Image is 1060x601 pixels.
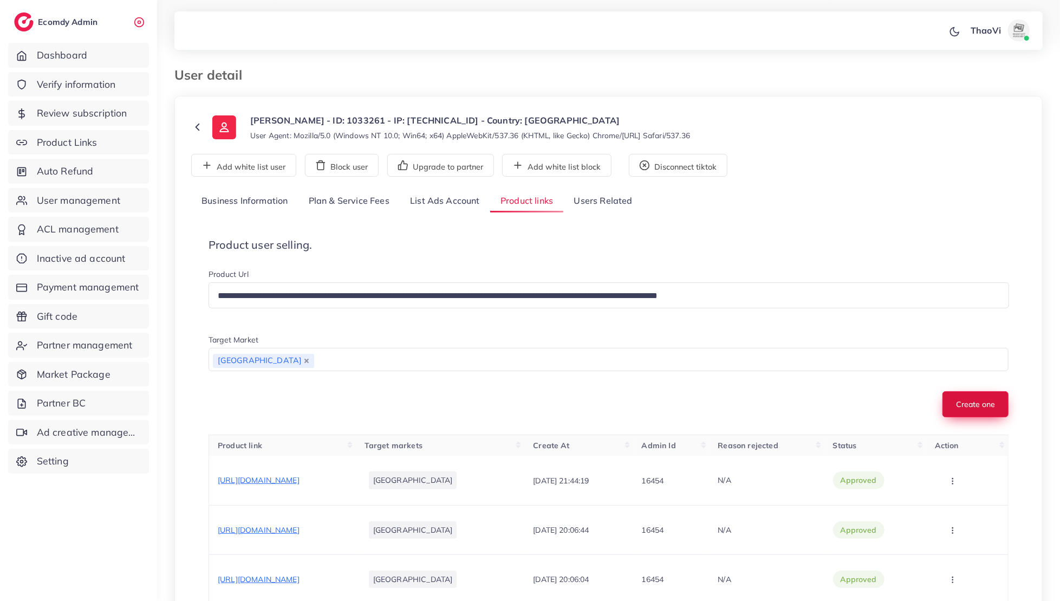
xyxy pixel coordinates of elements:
span: Verify information [37,77,116,92]
span: [URL][DOMAIN_NAME] [218,475,300,485]
a: Business Information [191,190,298,213]
li: [GEOGRAPHIC_DATA] [369,521,457,539]
p: 16454 [642,524,664,537]
a: Auto Refund [8,159,149,184]
span: Status [833,441,857,450]
a: Ad creative management [8,420,149,445]
span: approved [841,574,877,585]
span: N/A [718,475,731,485]
img: logo [14,12,34,31]
button: Disconnect tiktok [629,154,727,177]
p: [PERSON_NAME] - ID: 1033261 - IP: [TECHNICAL_ID] - Country: [GEOGRAPHIC_DATA] [250,114,690,127]
small: User Agent: Mozilla/5.0 (Windows NT 10.0; Win64; x64) AppleWebKit/537.36 (KHTML, like Gecko) Chro... [250,130,690,141]
span: Partner management [37,338,133,352]
label: Target Market [209,334,258,345]
p: 16454 [642,573,664,586]
p: [DATE] 20:06:44 [533,524,589,537]
label: Product Url [209,269,249,280]
span: Admin Id [642,441,676,450]
button: Create one [942,391,1009,417]
button: Add white list block [502,154,612,177]
span: Inactive ad account [37,251,126,266]
span: Payment management [37,280,139,294]
span: Gift code [37,309,77,324]
a: Verify information [8,72,149,97]
span: Create At [533,441,569,450]
li: [GEOGRAPHIC_DATA] [369,471,457,489]
a: List Ads Account [400,190,490,213]
span: Review subscription [37,106,127,120]
p: 16454 [642,474,664,487]
a: User management [8,188,149,213]
a: Product links [490,190,563,213]
p: [DATE] 21:44:19 [533,474,589,487]
a: Dashboard [8,43,149,68]
span: Auto Refund [37,164,94,178]
span: Action [935,441,959,450]
a: Setting [8,449,149,474]
a: Payment management [8,275,149,300]
a: Review subscription [8,101,149,126]
span: N/A [718,525,731,535]
span: approved [841,525,877,535]
span: Partner BC [37,396,86,410]
a: Plan & Service Fees [298,190,400,213]
img: ic-user-info.36bf1079.svg [212,115,236,139]
a: logoEcomdy Admin [14,12,100,31]
button: Deselect Pakistan [304,358,309,364]
span: User management [37,193,120,208]
a: Partner BC [8,391,149,416]
span: Ad creative management [37,425,141,440]
span: Market Package [37,367,110,382]
span: ACL management [37,222,119,236]
input: Search for option [315,351,994,369]
button: Block user [305,154,379,177]
span: Reason rejected [718,441,778,450]
span: [GEOGRAPHIC_DATA] [213,354,314,368]
a: Partner management [8,333,149,358]
h4: Product user selling. [209,238,1009,251]
a: Users Related [563,190,642,213]
span: Product link [218,441,262,450]
span: [URL][DOMAIN_NAME] [218,574,300,584]
span: Target markets [365,441,422,450]
h2: Ecomdy Admin [38,17,100,27]
button: Upgrade to partner [387,154,494,177]
a: Inactive ad account [8,246,149,271]
span: N/A [718,574,731,584]
span: Product Links [37,135,97,150]
button: Add white list user [191,154,296,177]
span: Setting [37,454,69,468]
p: [DATE] 20:06:04 [533,573,589,586]
div: Search for option [209,348,1009,371]
a: Gift code [8,304,149,329]
li: [GEOGRAPHIC_DATA] [369,571,457,588]
a: ACL management [8,217,149,242]
a: Product Links [8,130,149,155]
span: approved [841,475,877,486]
a: Market Package [8,362,149,387]
span: [URL][DOMAIN_NAME] [218,525,300,535]
span: Dashboard [37,48,87,62]
h3: User detail [174,67,251,83]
